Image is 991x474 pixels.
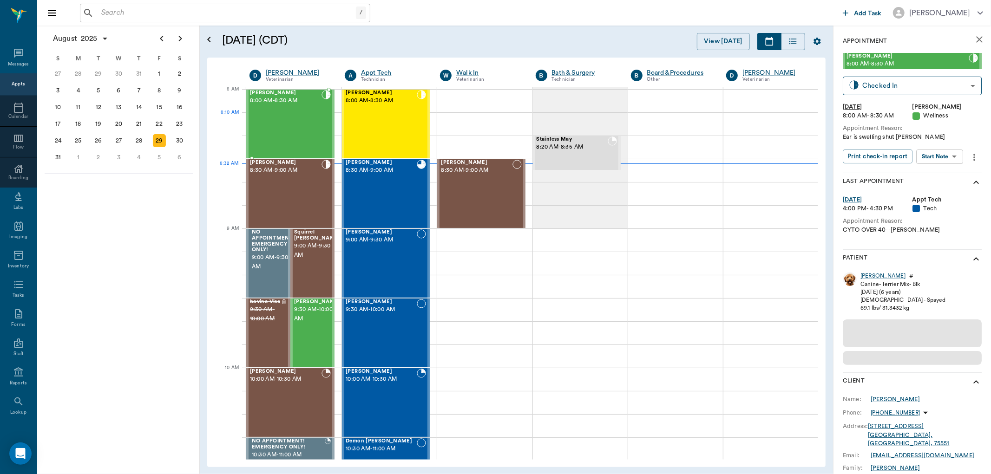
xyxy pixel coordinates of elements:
div: Friday, August 8, 2025 [153,84,166,97]
div: Wellness [912,111,982,120]
div: Appt Tech [361,68,426,78]
div: Sunday, July 27, 2025 [52,67,65,80]
a: [PERSON_NAME] [871,464,920,472]
div: NOT_CONFIRMED, 8:30 AM - 9:00 AM [437,159,525,228]
div: M [68,52,89,65]
p: Last Appointment [843,177,904,188]
p: Client [843,377,865,388]
div: 8 AM [215,84,239,108]
div: 69.1 lbs / 31.3432 kg [860,304,945,312]
div: [PERSON_NAME] [909,7,970,19]
div: Monday, September 1, 2025 [72,151,85,164]
div: # [909,272,913,280]
div: 10 AM [215,363,239,386]
div: Appointment Reason: [843,124,982,133]
div: Today, Friday, August 29, 2025 [153,134,166,147]
div: Address: [843,422,868,430]
div: Ear is swelling shut [PERSON_NAME] [843,133,982,142]
span: 9:30 AM - 10:00 AM [346,305,417,314]
div: Tuesday, August 19, 2025 [92,117,105,130]
div: B [631,70,643,81]
div: [DATE] [843,103,912,111]
a: [PERSON_NAME] [860,272,906,280]
div: Thursday, July 31, 2025 [132,67,145,80]
div: Saturday, August 30, 2025 [173,134,186,147]
div: Email: [843,451,871,460]
div: Labs [13,204,23,211]
div: NOT_CONFIRMED, 9:30 AM - 10:00 AM [290,298,335,368]
div: D [726,70,738,81]
span: NO APPOINTMENT! EMERGENCY ONLY! [252,229,295,253]
span: 9:00 AM - 9:30 AM [346,235,417,245]
span: 10:30 AM - 11:00 AM [346,444,417,454]
span: 8:00 AM - 8:30 AM [346,96,417,105]
div: Wednesday, August 27, 2025 [112,134,125,147]
span: 8:00 AM - 8:30 AM [250,96,322,105]
div: Appointment Reason: [843,217,982,226]
span: 9:30 AM - 10:00 AM [250,305,281,324]
div: Forms [11,321,25,328]
span: 9:00 AM - 9:30 AM [294,241,341,260]
div: Sunday, August 10, 2025 [52,101,65,114]
div: Imaging [9,234,27,240]
span: [PERSON_NAME] [250,160,322,166]
div: Friday, August 15, 2025 [153,101,166,114]
div: W [440,70,452,81]
button: Previous page [152,29,171,48]
div: Saturday, September 6, 2025 [173,151,186,164]
div: Monday, August 25, 2025 [72,134,85,147]
div: W [109,52,129,65]
button: Next page [171,29,190,48]
div: Tasks [13,292,24,299]
img: Profile Image [843,272,857,286]
button: View [DATE] [697,33,750,50]
div: Thursday, August 28, 2025 [132,134,145,147]
div: CHECKED_IN, 8:00 AM - 8:30 AM [246,89,335,159]
span: 8:30 AM - 9:00 AM [441,166,512,175]
div: T [129,52,149,65]
svg: show more [971,177,982,188]
button: Close drawer [43,4,61,22]
div: Sunday, August 31, 2025 [52,151,65,164]
span: Stainless May [537,136,608,143]
button: close [970,30,989,49]
span: 8:30 AM - 9:00 AM [250,166,322,175]
svg: show more [971,377,982,388]
div: Veterinarian [266,76,331,84]
span: 9:00 AM - 9:30 AM [252,253,295,272]
p: Appointment [843,37,887,45]
div: Veterinarian [456,76,521,84]
div: Wednesday, August 13, 2025 [112,101,125,114]
div: BOOKED, 10:00 AM - 10:30 AM [342,368,430,437]
div: Tuesday, August 5, 2025 [92,84,105,97]
span: 8:30 AM - 9:00 AM [346,166,417,175]
a: Board &Procedures [647,68,712,78]
span: Squirrel [PERSON_NAME] [294,229,341,241]
div: Monday, August 18, 2025 [72,117,85,130]
div: Appts [12,81,25,88]
span: 8:00 AM - 8:30 AM [847,59,969,69]
div: Start Note [922,151,949,162]
div: Monday, August 4, 2025 [72,84,85,97]
div: Tuesday, July 29, 2025 [92,67,105,80]
div: Thursday, August 7, 2025 [132,84,145,97]
div: [DATE] (6 years) [860,288,945,296]
p: [PHONE_NUMBER] [871,409,920,417]
div: BOOKED, 8:20 AM - 8:35 AM [533,136,621,170]
div: Friday, August 1, 2025 [153,67,166,80]
span: [PERSON_NAME] [294,299,341,305]
div: Saturday, August 23, 2025 [173,117,186,130]
div: [DEMOGRAPHIC_DATA] - Spayed [860,296,945,304]
span: 10:00 AM - 10:30 AM [250,375,322,384]
div: Wednesday, August 6, 2025 [112,84,125,97]
div: Tuesday, August 26, 2025 [92,134,105,147]
div: CHECKED_IN, 8:30 AM - 9:00 AM [246,159,335,228]
div: T [88,52,109,65]
a: Walk In [456,68,521,78]
div: Thursday, August 21, 2025 [132,117,145,130]
div: Lookup [10,409,26,416]
div: Friday, August 22, 2025 [153,117,166,130]
div: Sunday, August 24, 2025 [52,134,65,147]
div: / [356,6,366,19]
